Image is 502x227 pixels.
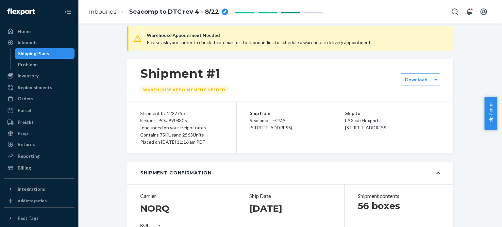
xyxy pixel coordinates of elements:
[4,128,75,138] a: Prep
[18,28,31,35] div: Home
[4,213,75,223] button: Fast Tags
[4,71,75,81] a: Inventory
[140,124,223,131] div: Inbounded on your freight rates
[4,82,75,93] a: Replenishments
[140,67,228,80] h1: Shipment #1
[358,192,440,200] p: Shipment contents
[345,110,441,117] p: Ship to
[405,76,427,83] label: Download
[18,119,34,125] div: Freight
[484,97,497,130] button: Help Center
[15,59,75,70] a: Problems
[18,95,33,102] div: Orders
[140,110,223,117] div: Shipment ID 1227755
[140,138,223,146] div: Placed on [DATE] 11:16 am PDT
[140,170,212,176] div: Shipment Confirmation
[358,200,440,212] h1: 56 boxes
[140,203,170,214] h1: NORQ
[463,5,476,18] button: Open notifications
[18,198,47,203] div: Add Integration
[18,73,39,79] div: Inventory
[61,5,75,18] button: Close Navigation
[4,37,75,48] a: Inbounds
[477,5,490,18] button: Open account menu
[129,8,219,16] span: Seacomp to DTC rev 4 - 8/22
[250,110,345,117] p: Ship from
[345,125,388,130] span: [STREET_ADDRESS]
[18,165,31,171] div: Billing
[18,39,38,46] div: Inbounds
[147,31,445,39] span: Warehouse Appointment Needed
[140,86,228,94] div: Warehouse Appointment Needed
[4,184,75,194] button: Integrations
[4,117,75,127] a: Freight
[18,153,40,159] div: Reporting
[250,118,292,130] span: Seacomp TECMA [STREET_ADDRESS]
[15,48,75,59] a: Shipping Plans
[18,130,28,137] div: Prep
[18,61,39,68] div: Problems
[84,2,233,22] ol: breadcrumbs
[18,186,45,192] div: Integrations
[448,5,461,18] button: Open Search Box
[249,203,282,214] h1: [DATE]
[147,40,372,45] span: Please ask your carrier to check their email for the Conduit link to schedule a warehouse deliver...
[18,84,52,91] div: Replenishments
[140,131,223,138] div: Contains 7 SKUs and 2563 Units
[140,192,223,200] p: Carrier
[345,117,441,124] p: LAX c/o Flexport
[4,93,75,104] a: Orders
[4,105,75,116] a: Parcel
[4,163,75,173] a: Billing
[18,215,39,221] div: Fast Tags
[249,192,332,200] p: Ship Date
[89,8,117,15] a: Inbounds
[7,8,35,15] img: Flexport logo
[140,117,223,124] div: Flexport PO# 9908305
[4,197,75,205] a: Add Integration
[4,26,75,37] a: Home
[18,107,31,114] div: Parcel
[4,151,75,161] a: Reporting
[4,139,75,150] a: Returns
[18,50,49,57] div: Shipping Plans
[18,141,35,148] div: Returns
